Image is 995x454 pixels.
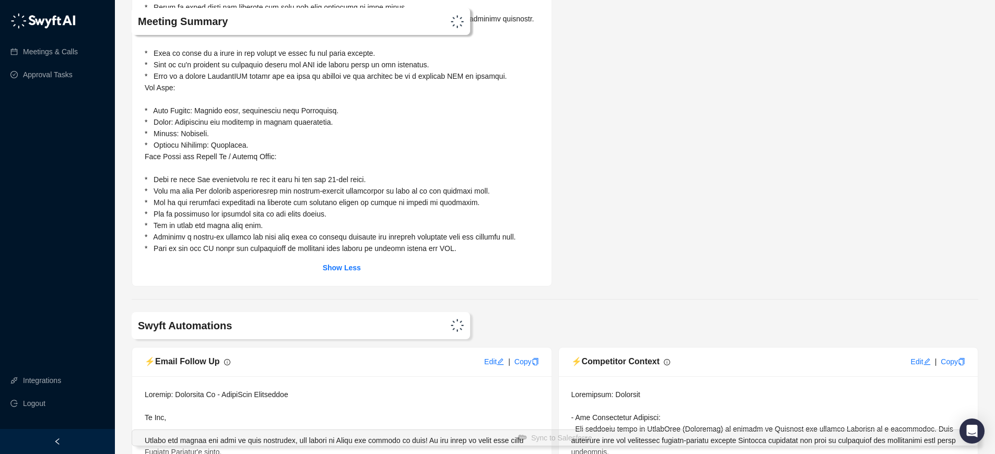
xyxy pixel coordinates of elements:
[571,355,660,368] h5: ⚡️ Competitor Context
[224,359,230,365] span: info-circle
[941,357,965,366] a: Copy
[10,400,18,407] span: logout
[138,14,325,29] h4: Meeting Summary
[484,357,504,366] a: Edit
[958,358,965,365] span: copy
[145,355,220,368] h5: ⚡️ Email Follow Up
[508,356,510,367] div: |
[23,41,78,62] a: Meetings & Calls
[532,358,539,365] span: copy
[23,393,45,414] span: Logout
[23,64,73,85] a: Approval Tasks
[10,13,76,29] img: logo-05li4sbe.png
[138,318,325,333] h4: Swyft Automations
[132,429,978,446] button: Sync to Salesforce
[923,358,931,365] span: edit
[451,319,464,332] img: Swyft Logo
[664,359,670,365] span: info-circle
[935,356,937,367] div: |
[451,15,464,28] img: Swyft Logo
[497,358,504,365] span: edit
[514,357,539,366] a: Copy
[54,438,61,445] span: left
[23,370,61,391] a: Integrations
[323,264,361,272] strong: Show Less
[959,419,985,444] div: Open Intercom Messenger
[911,357,931,366] a: Edit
